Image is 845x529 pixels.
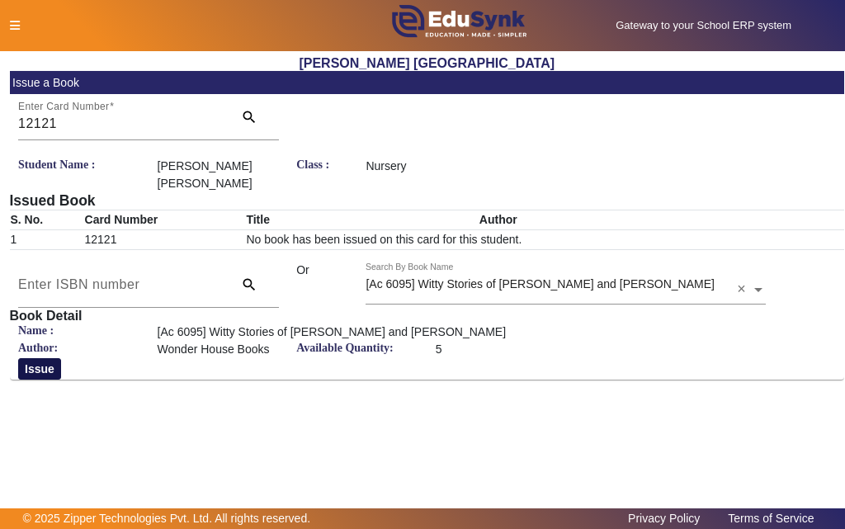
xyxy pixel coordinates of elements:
p: © 2025 Zipper Technologies Pvt. Ltd. All rights reserved. [23,510,311,527]
span: [Ac 6095] Witty Stories of [PERSON_NAME] and [PERSON_NAME] [366,277,714,290]
div: 5 [427,341,496,358]
button: search [226,102,279,132]
div: Wonder House Books [149,341,288,358]
a: Terms of Service [720,508,822,529]
div: Or [288,262,357,308]
th: Title [245,210,478,230]
th: S. No. [10,210,84,230]
mat-card-header: Issue a Book [10,71,845,94]
td: No book has been issued on this card for this student. [245,230,844,250]
input: Enter ISBN number [18,275,223,295]
button: Issue [18,358,61,380]
span: Clear all [737,281,751,299]
mat-icon: search [241,276,257,293]
a: Privacy Policy [620,508,708,529]
h2: [PERSON_NAME] [GEOGRAPHIC_DATA] [10,55,845,71]
td: 1 [10,230,84,250]
button: search [226,270,279,300]
label: Available Quantity: [288,341,427,358]
b: Issued Book [10,192,96,209]
input: Enter Card Number [18,114,223,134]
h5: Gateway to your School ERP system [572,19,836,32]
label: Name : [10,324,149,341]
div: [PERSON_NAME] [PERSON_NAME] [149,158,288,192]
b: Student Name : [18,158,95,171]
label: Author: [10,341,149,358]
th: Author [479,210,844,230]
td: 12121 [84,230,246,250]
mat-label: Enter Card Number [18,102,109,112]
mat-icon: search [241,109,257,125]
b: Class : [296,158,329,171]
div: Search By Book Name [366,261,453,274]
h6: Book Detail [10,308,845,324]
div: [Ac 6095] Witty Stories of [PERSON_NAME] and [PERSON_NAME] [149,324,566,341]
div: Nursery [357,158,497,192]
th: Card Number [84,210,246,230]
